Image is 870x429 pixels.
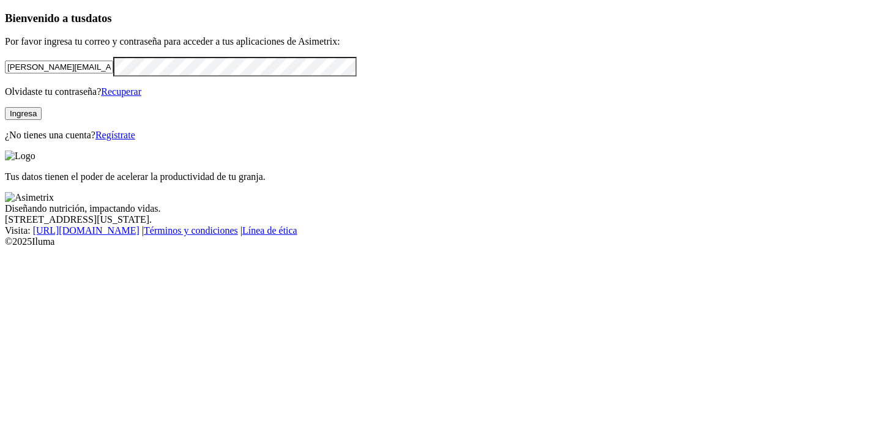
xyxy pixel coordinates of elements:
a: Línea de ética [242,225,297,236]
button: Ingresa [5,107,42,120]
input: Tu correo [5,61,113,73]
a: [URL][DOMAIN_NAME] [33,225,139,236]
img: Logo [5,151,35,162]
h3: Bienvenido a tus [5,12,865,25]
img: Asimetrix [5,192,54,203]
p: ¿No tienes una cuenta? [5,130,865,141]
p: Por favor ingresa tu correo y contraseña para acceder a tus aplicaciones de Asimetrix: [5,36,865,47]
span: datos [86,12,112,24]
p: Olvidaste tu contraseña? [5,86,865,97]
p: Tus datos tienen el poder de acelerar la productividad de tu granja. [5,171,865,182]
div: Visita : | | [5,225,865,236]
div: [STREET_ADDRESS][US_STATE]. [5,214,865,225]
a: Regístrate [95,130,135,140]
a: Recuperar [101,86,141,97]
div: © 2025 Iluma [5,236,865,247]
a: Términos y condiciones [144,225,238,236]
div: Diseñando nutrición, impactando vidas. [5,203,865,214]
